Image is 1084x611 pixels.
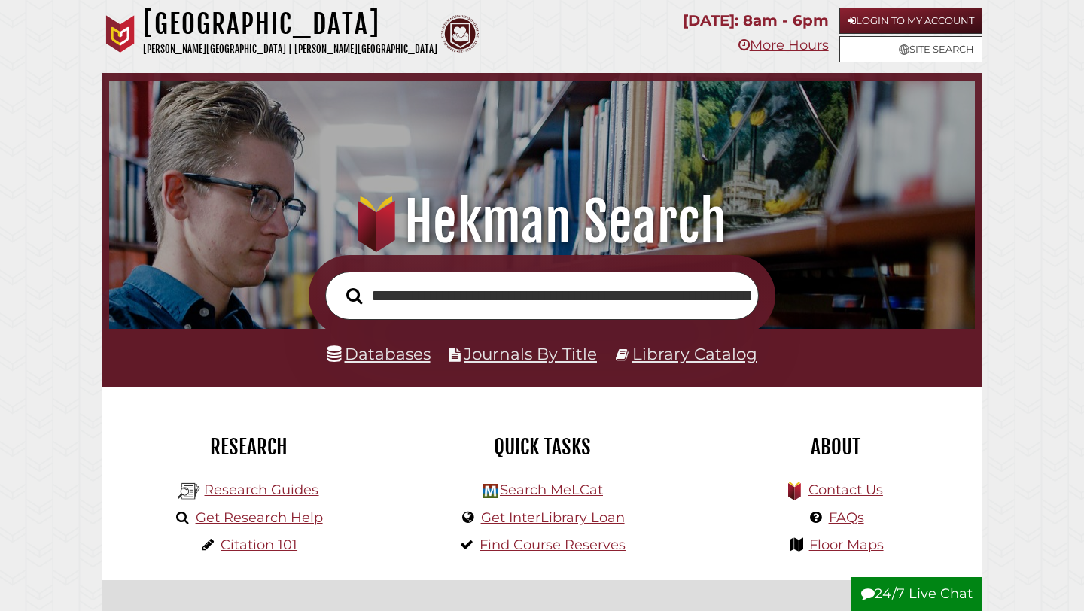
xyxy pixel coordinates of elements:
[178,480,200,503] img: Hekman Library Logo
[102,15,139,53] img: Calvin University
[481,509,625,526] a: Get InterLibrary Loan
[464,344,597,363] a: Journals By Title
[339,284,370,309] button: Search
[327,344,431,363] a: Databases
[221,537,297,553] a: Citation 101
[126,189,959,255] h1: Hekman Search
[346,287,362,304] i: Search
[143,8,437,41] h1: [GEOGRAPHIC_DATA]
[808,482,883,498] a: Contact Us
[839,8,982,34] a: Login to My Account
[683,8,829,34] p: [DATE]: 8am - 6pm
[829,509,864,526] a: FAQs
[483,484,498,498] img: Hekman Library Logo
[196,509,323,526] a: Get Research Help
[809,537,884,553] a: Floor Maps
[113,434,384,460] h2: Research
[143,41,437,58] p: [PERSON_NAME][GEOGRAPHIC_DATA] | [PERSON_NAME][GEOGRAPHIC_DATA]
[738,37,829,53] a: More Hours
[632,344,757,363] a: Library Catalog
[700,434,971,460] h2: About
[839,36,982,62] a: Site Search
[500,482,603,498] a: Search MeLCat
[204,482,318,498] a: Research Guides
[441,15,479,53] img: Calvin Theological Seminary
[480,537,626,553] a: Find Course Reserves
[406,434,677,460] h2: Quick Tasks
